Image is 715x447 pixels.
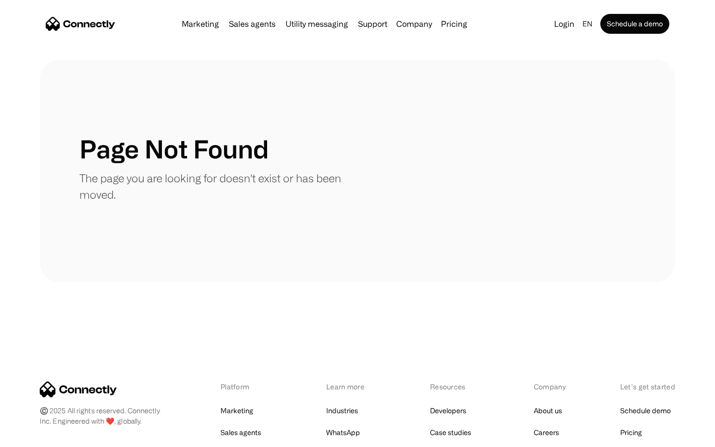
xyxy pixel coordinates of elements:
[396,17,432,31] div: Company
[220,404,253,418] a: Marketing
[79,134,269,164] h1: Page Not Found
[534,426,559,440] a: Careers
[430,426,471,440] a: Case studies
[582,17,592,31] div: en
[282,20,352,28] a: Utility messaging
[178,20,223,28] a: Marketing
[620,381,675,392] div: Let’s get started
[354,20,391,28] a: Support
[430,381,482,392] div: Resources
[534,381,569,392] div: Company
[225,20,280,28] a: Sales agents
[10,429,60,444] aside: Language selected: English
[326,404,358,418] a: Industries
[620,426,642,440] a: Pricing
[430,404,466,418] a: Developers
[620,404,671,418] a: Schedule demo
[20,430,60,444] ul: Language list
[600,14,669,34] a: Schedule a demo
[326,426,360,440] a: WhatsApp
[437,20,471,28] a: Pricing
[326,381,378,392] div: Learn more
[220,426,261,440] a: Sales agents
[550,17,578,31] a: Login
[220,381,275,392] div: Platform
[79,170,357,203] p: The page you are looking for doesn't exist or has been moved.
[534,404,562,418] a: About us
